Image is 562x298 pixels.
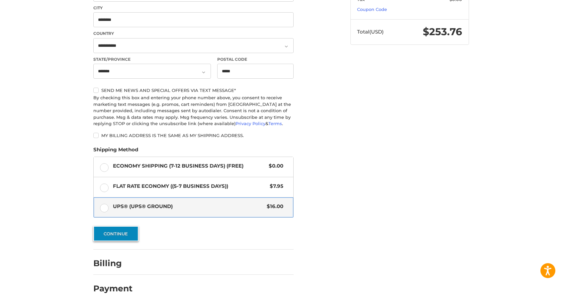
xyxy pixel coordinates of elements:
a: Terms [268,121,282,126]
span: Total (USD) [357,29,384,35]
label: City [93,5,294,11]
span: $0.00 [266,162,284,170]
label: State/Province [93,56,211,62]
button: Continue [93,226,139,241]
label: Postal Code [217,56,294,62]
h2: Payment [93,283,133,294]
div: By checking this box and entering your phone number above, you consent to receive marketing text ... [93,95,294,127]
span: Economy Shipping (7-12 Business Days) (Free) [113,162,266,170]
a: Privacy Policy [235,121,265,126]
span: $253.76 [423,26,462,38]
label: My billing address is the same as my shipping address. [93,133,294,138]
h2: Billing [93,258,132,268]
span: $7.95 [267,183,284,190]
legend: Shipping Method [93,146,138,157]
a: Coupon Code [357,7,387,12]
label: Country [93,31,294,37]
span: UPS® (UPS® Ground) [113,203,264,210]
span: Flat Rate Economy ((5-7 Business Days)) [113,183,267,190]
label: Send me news and special offers via text message* [93,88,294,93]
span: $16.00 [264,203,284,210]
